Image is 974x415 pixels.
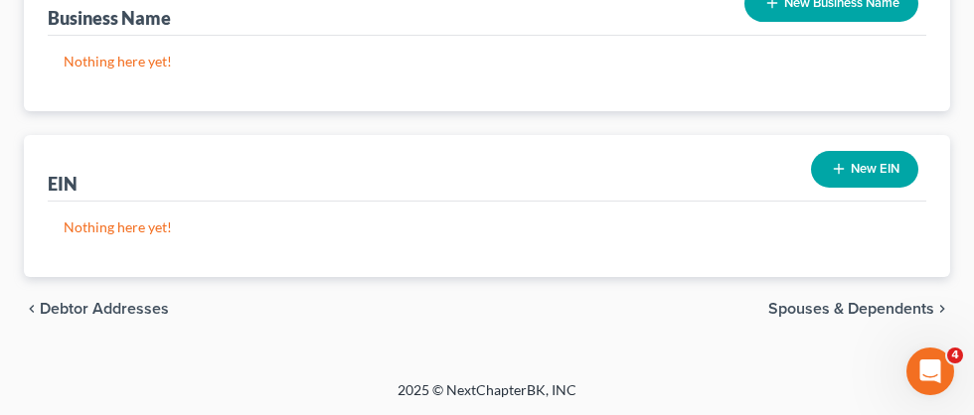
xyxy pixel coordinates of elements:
span: Debtor Addresses [40,301,169,317]
span: Spouses & Dependents [768,301,934,317]
i: chevron_left [24,301,40,317]
div: Business Name [48,6,171,30]
i: chevron_right [934,301,950,317]
p: Nothing here yet! [64,52,910,71]
button: chevron_left Debtor Addresses [24,301,169,317]
span: 4 [947,347,963,363]
iframe: Intercom live chat [906,347,954,395]
p: Nothing here yet! [64,217,910,237]
div: EIN [48,172,78,196]
button: New EIN [811,151,918,188]
button: Spouses & Dependents chevron_right [768,301,950,317]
